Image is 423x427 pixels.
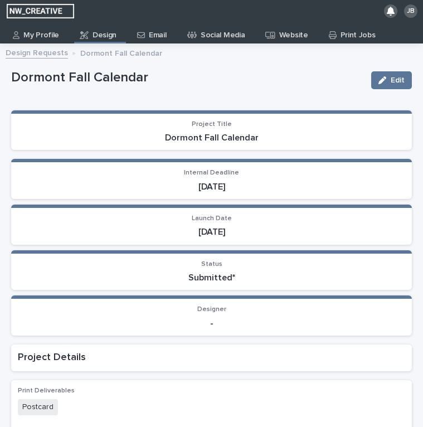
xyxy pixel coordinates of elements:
span: Project Title [192,121,232,128]
span: Edit [391,76,405,84]
p: Submitted* [18,273,405,283]
p: - [18,318,405,329]
p: Social Media [201,22,245,40]
p: Dormont Fall Calendar [11,70,362,86]
h2: Project Details [18,351,405,365]
span: Launch Date [192,215,232,222]
a: My Profile [12,22,64,43]
span: Status [201,261,222,268]
p: My Profile [23,22,59,40]
div: JB [404,4,417,18]
p: Design [93,22,116,40]
a: Design Requests [6,46,68,59]
p: Email [149,22,166,40]
span: Designer [197,306,226,313]
a: Email [136,22,171,43]
p: Website [279,22,308,40]
a: Website [264,22,313,43]
span: Internal Deadline [184,169,239,176]
span: Print Deliverables [18,387,75,394]
button: Edit [371,71,412,89]
p: Print Jobs [341,22,376,40]
p: Dormont Fall Calendar [18,133,405,143]
img: EUIbKjtiSNGbmbK7PdmN [7,4,74,18]
a: Social Media [186,22,250,43]
span: Postcard [18,399,58,415]
a: Print Jobs [328,22,381,43]
p: [DATE] [18,227,405,237]
p: Dormont Fall Calendar [80,46,162,59]
p: [DATE] [18,182,405,192]
a: Design [79,22,121,42]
